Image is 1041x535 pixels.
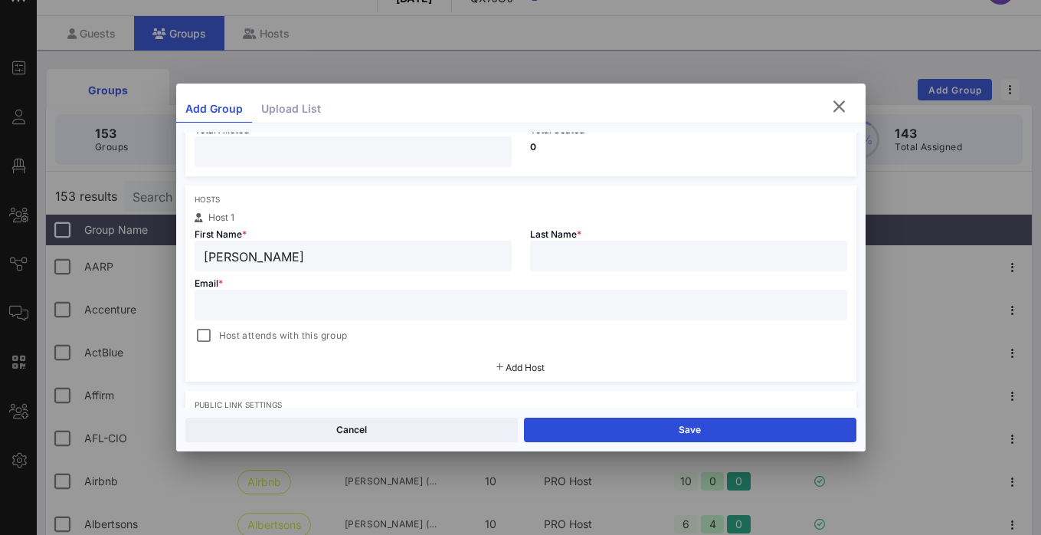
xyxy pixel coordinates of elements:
[195,400,847,409] div: Public Link Settings
[195,195,847,204] div: Hosts
[185,418,518,442] button: Cancel
[530,143,847,152] p: 0
[252,96,330,123] div: Upload List
[195,277,223,289] span: Email
[208,212,234,223] span: Host 1
[530,228,581,240] span: Last Name
[496,363,545,373] button: Add Host
[524,418,856,442] button: Save
[219,328,348,343] span: Host attends with this group
[506,362,545,373] span: Add Host
[195,228,247,240] span: First Name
